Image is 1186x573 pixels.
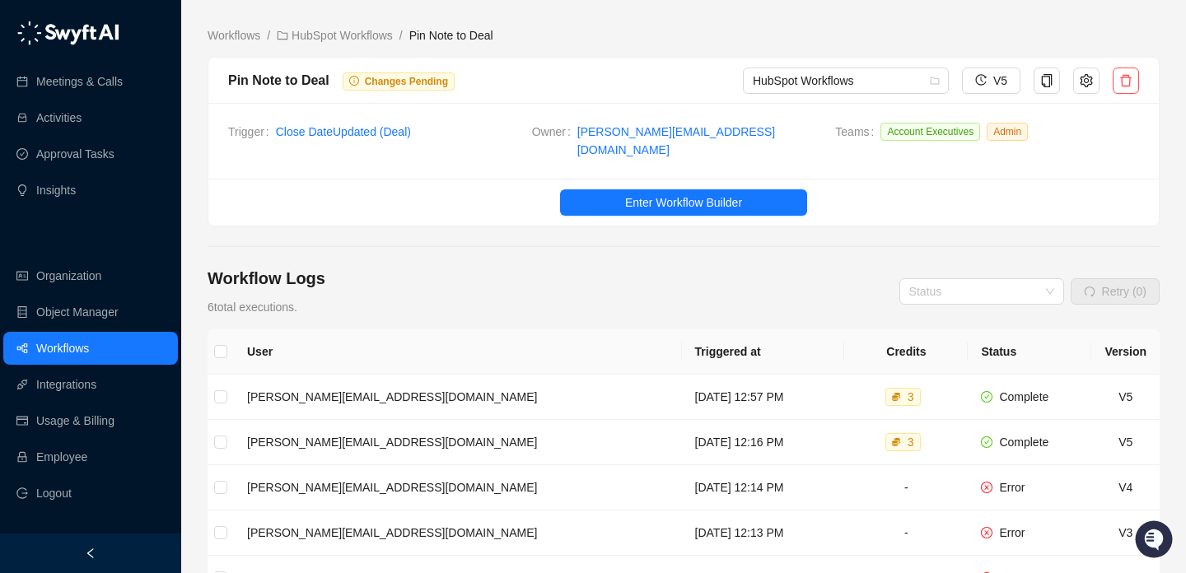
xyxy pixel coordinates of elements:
div: We're offline, we'll be back soon [56,165,215,179]
td: [DATE] 12:14 PM [682,465,845,510]
a: Employee [36,440,87,473]
a: Integrations [36,368,96,401]
img: 5124521997842_fc6d7dfcefe973c2e489_88.png [16,149,46,179]
div: 📶 [74,232,87,245]
th: Triggered at [682,329,845,375]
span: history [975,74,987,86]
a: Organization [36,259,101,292]
div: Start new chat [56,149,270,165]
span: Teams [835,123,880,147]
a: 📚Docs [10,224,68,254]
td: [PERSON_NAME][EMAIL_ADDRESS][DOMAIN_NAME] [234,510,682,556]
span: HubSpot Workflows [753,68,939,93]
a: Close DateUpdated (Deal) [276,125,411,138]
span: close-circle [981,527,992,538]
span: Logout [36,477,72,510]
button: Start new chat [280,154,300,174]
span: V5 [993,72,1007,90]
a: Powered byPylon [116,270,199,283]
span: Admin [987,123,1028,141]
div: Pin Note to Deal [228,70,329,91]
iframe: Open customer support [1133,519,1178,563]
span: 6 total executions. [208,300,297,314]
span: logout [16,487,28,499]
a: folder HubSpot Workflows [273,26,396,44]
span: Pin Note to Deal [409,29,493,42]
span: Complete [999,390,1048,403]
td: [PERSON_NAME][EMAIL_ADDRESS][DOMAIN_NAME] [234,465,682,510]
button: Retry (0) [1071,278,1160,305]
span: Status [91,231,127,247]
span: Error [999,481,1025,494]
td: - [844,465,968,510]
a: Insights [36,174,76,207]
td: [DATE] 12:13 PM [682,510,845,556]
th: Credits [844,329,968,375]
span: close-circle [981,482,992,493]
td: V4 [1091,465,1160,510]
span: setting [1080,74,1093,87]
span: Trigger [228,123,276,141]
a: Enter Workflow Builder [208,189,1159,216]
a: Workflows [36,332,89,365]
span: check-circle [981,391,992,403]
a: Approval Tasks [36,137,114,170]
span: Docs [33,231,61,247]
td: [DATE] 12:57 PM [682,375,845,420]
li: / [267,26,270,44]
a: Meetings & Calls [36,65,123,98]
span: Changes Pending [365,76,448,87]
td: [PERSON_NAME][EMAIL_ADDRESS][DOMAIN_NAME] [234,375,682,420]
a: [PERSON_NAME][EMAIL_ADDRESS][DOMAIN_NAME] [577,123,823,159]
span: info-circle [349,76,359,86]
a: 📶Status [68,224,133,254]
button: V5 [962,68,1020,94]
span: left [85,547,96,559]
th: Version [1091,329,1160,375]
span: delete [1119,74,1132,87]
span: Owner [532,123,577,159]
th: Status [968,329,1091,375]
span: folder [277,30,288,41]
td: - [844,510,968,556]
a: Usage & Billing [36,404,114,437]
a: Object Manager [36,296,119,328]
h4: Workflow Logs [208,267,325,290]
span: Pylon [164,271,199,283]
td: [DATE] 12:16 PM [682,420,845,465]
span: Complete [999,436,1048,449]
td: V3 [1091,510,1160,556]
div: 3 [904,434,918,450]
td: [PERSON_NAME][EMAIL_ADDRESS][DOMAIN_NAME] [234,420,682,465]
h2: How can we help? [16,92,300,119]
td: V5 [1091,420,1160,465]
span: Account Executives [880,123,980,141]
th: User [234,329,682,375]
p: Welcome 👋 [16,66,300,92]
span: copy [1040,74,1053,87]
img: Swyft AI [16,16,49,49]
li: / [399,26,403,44]
div: 3 [904,389,918,405]
span: check-circle [981,436,992,448]
button: Enter Workflow Builder [560,189,807,216]
td: V5 [1091,375,1160,420]
a: Activities [36,101,82,134]
a: Workflows [204,26,264,44]
span: Error [999,526,1025,539]
div: 📚 [16,232,30,245]
span: Enter Workflow Builder [625,193,742,212]
img: logo-05li4sbe.png [16,21,119,45]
